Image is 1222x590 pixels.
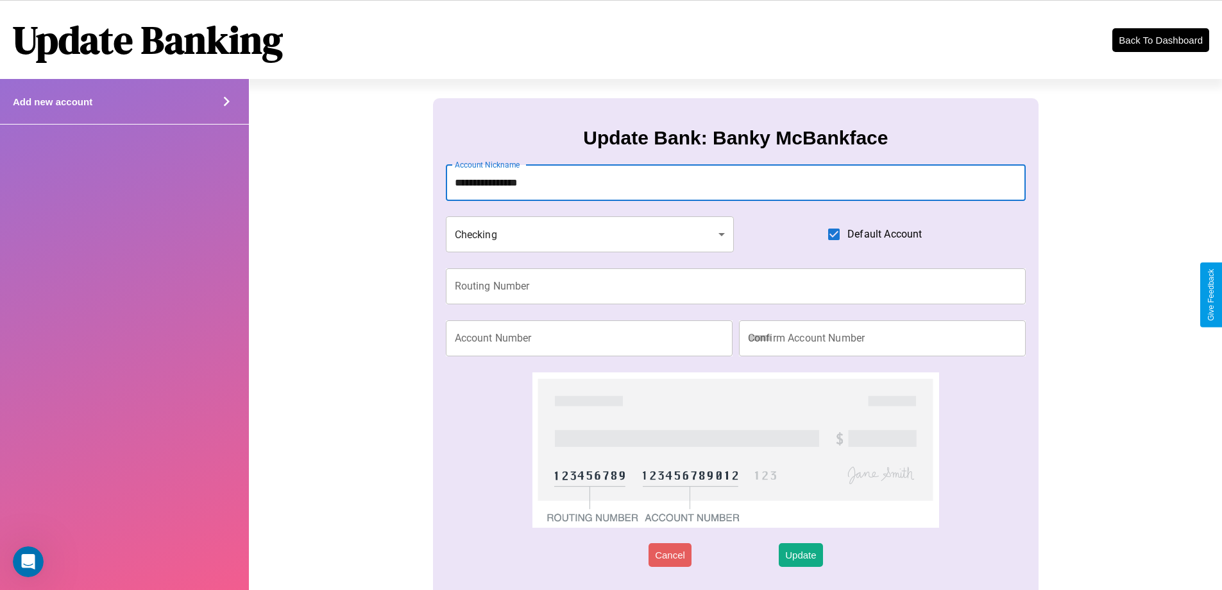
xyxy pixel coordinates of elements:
label: Account Nickname [455,159,520,170]
div: Checking [446,216,734,252]
button: Update [779,543,822,567]
button: Back To Dashboard [1112,28,1209,52]
h4: Add new account [13,96,92,107]
iframe: Intercom live chat [13,546,44,577]
h1: Update Banking [13,13,283,66]
div: Give Feedback [1207,269,1216,321]
img: check [532,372,938,528]
span: Default Account [847,227,922,242]
button: Cancel [649,543,692,567]
h3: Update Bank: Banky McBankface [583,127,888,149]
